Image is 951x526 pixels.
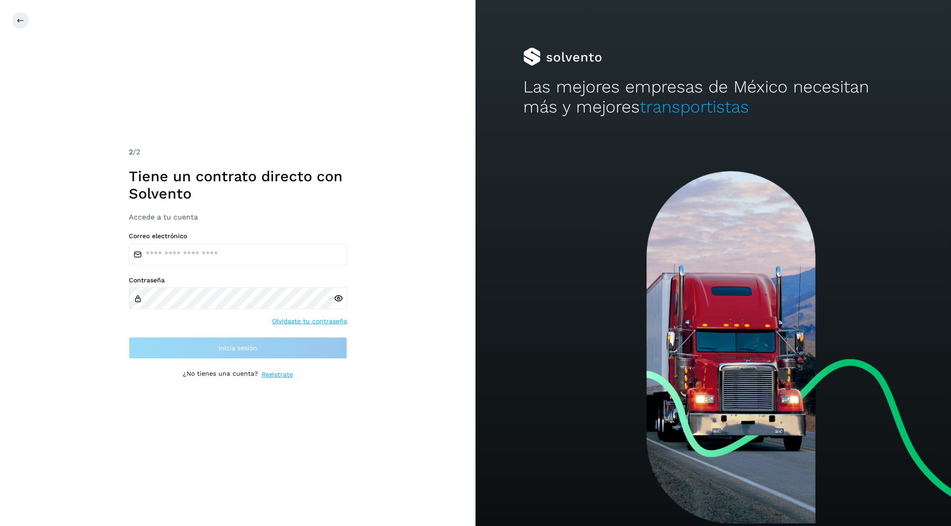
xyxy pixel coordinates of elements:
div: /2 [129,147,347,158]
h3: Accede a tu cuenta [129,213,347,221]
a: Regístrate [262,370,293,379]
span: Inicia sesión [218,345,257,351]
h1: Tiene un contrato directo con Solvento [129,168,347,203]
a: Olvidaste tu contraseña [272,317,347,326]
span: 2 [129,148,133,156]
h2: Las mejores empresas de México necesitan más y mejores [523,77,904,117]
label: Correo electrónico [129,232,347,240]
button: Inicia sesión [129,337,347,359]
label: Contraseña [129,276,347,284]
p: ¿No tienes una cuenta? [183,370,258,379]
span: transportistas [640,97,749,117]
